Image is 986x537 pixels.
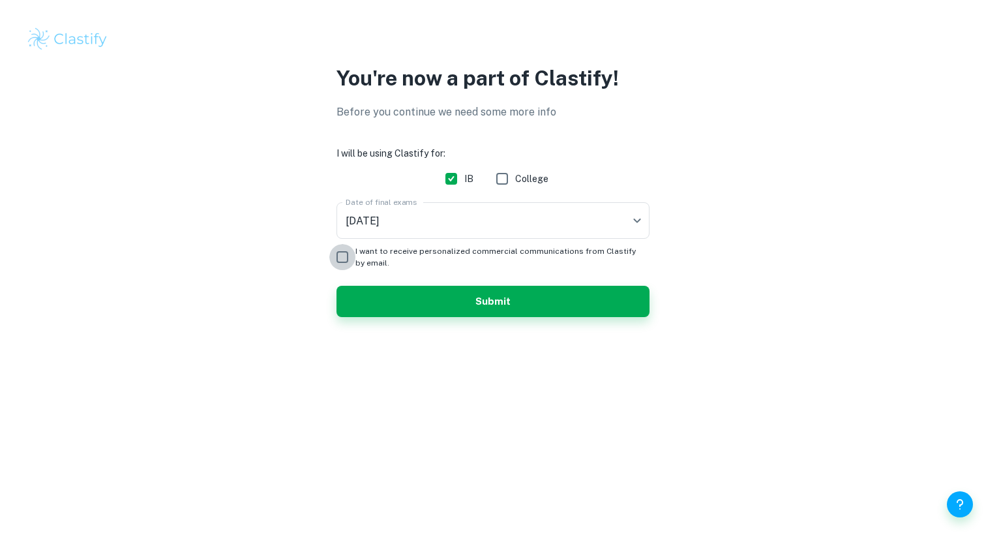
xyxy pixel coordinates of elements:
[947,491,973,517] button: Help and Feedback
[26,26,109,52] img: Clastify logo
[336,146,650,161] h6: I will be using Clastify for:
[336,286,650,317] button: Submit
[26,26,960,52] a: Clastify logo
[336,104,650,120] p: Before you continue we need some more info
[336,63,650,94] p: You're now a part of Clastify!
[336,202,650,239] div: [DATE]
[464,172,473,186] span: IB
[515,172,548,186] span: College
[355,245,639,269] span: I want to receive personalized commercial communications from Clastify by email.
[346,196,417,207] label: Date of final exams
